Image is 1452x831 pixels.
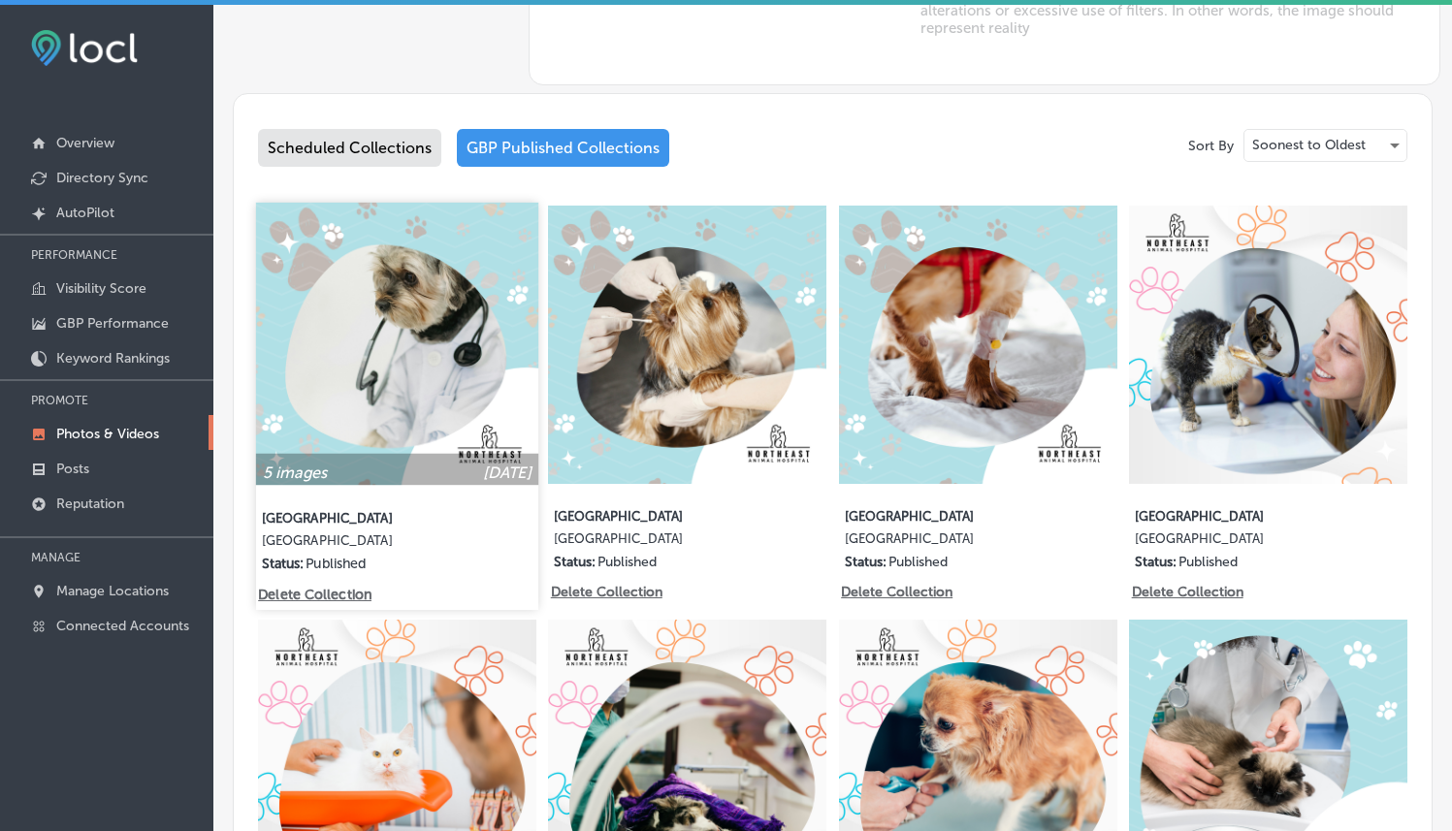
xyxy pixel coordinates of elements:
p: Status: [262,556,305,572]
img: Collection thumbnail [548,206,826,484]
p: Overview [56,135,114,151]
img: Collection thumbnail [1129,206,1407,484]
p: Published [306,556,366,572]
p: Status: [554,554,596,570]
p: AutoPilot [56,205,114,221]
p: 5 images [263,463,327,482]
label: [GEOGRAPHIC_DATA] [554,531,772,554]
p: Delete Collection [1132,584,1242,600]
label: [GEOGRAPHIC_DATA] [262,533,483,556]
p: Published [1178,554,1238,570]
div: Soonest to Oldest [1244,130,1406,161]
p: Published [888,554,948,570]
label: [GEOGRAPHIC_DATA] [845,497,1063,531]
p: Status: [845,554,887,570]
img: Collection thumbnail [839,206,1117,484]
p: Photos & Videos [56,426,159,442]
p: [DATE] [483,463,532,482]
p: Delete Collection [841,584,951,600]
label: [GEOGRAPHIC_DATA] [845,531,1063,554]
img: fda3e92497d09a02dc62c9cd864e3231.png [31,30,138,66]
p: Posts [56,461,89,477]
label: [GEOGRAPHIC_DATA] [554,497,772,531]
p: Published [597,554,657,570]
div: Scheduled Collections [258,129,441,167]
p: Directory Sync [56,170,148,186]
p: Status: [1135,554,1177,570]
img: Collection thumbnail [256,203,538,485]
label: [GEOGRAPHIC_DATA] [1135,497,1353,531]
p: Soonest to Oldest [1252,136,1366,154]
label: [GEOGRAPHIC_DATA] [1135,531,1353,554]
p: Connected Accounts [56,618,189,634]
p: Visibility Score [56,280,146,297]
p: Keyword Rankings [56,350,170,367]
p: GBP Performance [56,315,169,332]
p: Sort By [1188,138,1234,154]
p: Manage Locations [56,583,169,599]
label: [GEOGRAPHIC_DATA] [262,498,483,533]
p: Delete Collection [258,587,369,603]
div: GBP Published Collections [457,129,669,167]
p: Reputation [56,495,124,512]
p: Delete Collection [551,584,661,600]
